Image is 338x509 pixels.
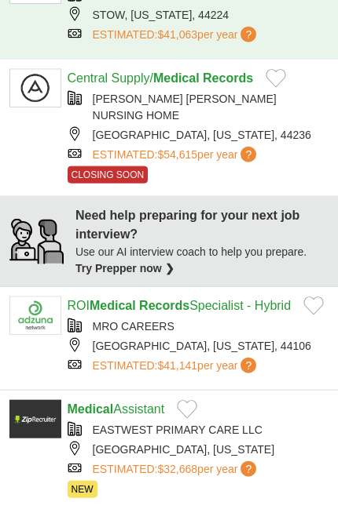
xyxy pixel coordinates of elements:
[241,147,256,162] span: ?
[68,71,254,85] a: Central Supply/Medical Records
[9,400,61,438] img: Company logo
[68,338,329,354] div: [GEOGRAPHIC_DATA], [US_STATE], 44106
[241,27,256,42] span: ?
[68,442,329,458] div: [GEOGRAPHIC_DATA], [US_STATE]
[90,299,136,312] strong: Medical
[157,359,197,372] span: $41,141
[9,69,61,107] img: Company logo
[241,461,256,477] span: ?
[266,69,286,88] button: Add to favorite jobs
[68,91,329,124] div: [PERSON_NAME] [PERSON_NAME] NURSING HOME
[177,400,197,419] button: Add to favorite jobs
[68,318,329,335] div: MRO CAREERS
[68,422,329,438] div: EASTWEST PRIMARY CARE LLC
[93,461,260,478] a: ESTIMATED:$32,668per year?
[139,299,189,312] strong: Records
[68,166,149,184] span: CLOSING SOON
[75,244,329,277] div: Use our AI interview coach to help you prepare.
[68,402,165,416] a: MedicalAssistant
[9,296,61,335] img: Company logo
[157,28,197,41] span: $41,063
[93,147,260,163] a: ESTIMATED:$54,615per year?
[93,358,260,374] a: ESTIMATED:$41,141per year?
[75,206,329,244] div: Need help preparing for your next job interview?
[203,71,253,85] strong: Records
[157,148,197,161] span: $54,615
[241,358,256,373] span: ?
[153,71,200,85] strong: Medical
[68,299,292,312] a: ROIMedical RecordsSpecialist - Hybrid
[157,463,197,475] span: $32,668
[93,27,260,43] a: ESTIMATED:$41,063per year?
[68,481,97,498] span: NEW
[75,262,175,274] a: Try Prepper now ❯
[68,7,329,24] div: STOW, [US_STATE], 44224
[68,127,329,144] div: [GEOGRAPHIC_DATA], [US_STATE], 44236
[303,296,324,315] button: Add to favorite jobs
[68,402,114,416] strong: Medical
